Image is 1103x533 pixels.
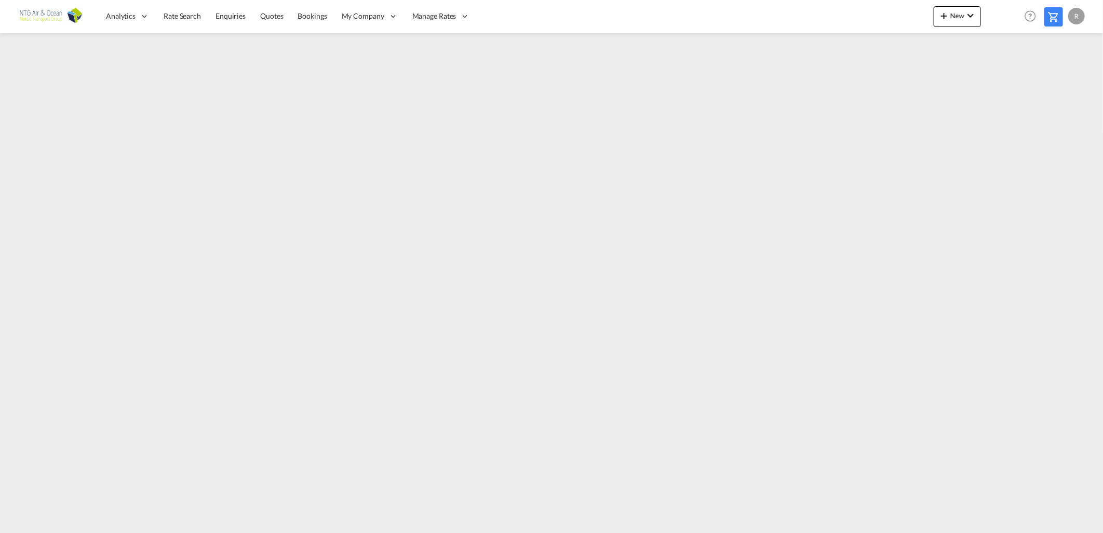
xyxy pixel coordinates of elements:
[1068,8,1085,24] div: R
[964,9,977,22] md-icon: icon-chevron-down
[938,11,977,20] span: New
[1021,7,1039,25] span: Help
[298,11,327,20] span: Bookings
[260,11,283,20] span: Quotes
[164,11,201,20] span: Rate Search
[938,9,950,22] md-icon: icon-plus 400-fg
[216,11,246,20] span: Enquiries
[16,5,86,28] img: 3755d540b01311ec8f4e635e801fad27.png
[106,11,136,21] span: Analytics
[934,6,981,27] button: icon-plus 400-fgNewicon-chevron-down
[342,11,384,21] span: My Company
[1021,7,1044,26] div: Help
[412,11,456,21] span: Manage Rates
